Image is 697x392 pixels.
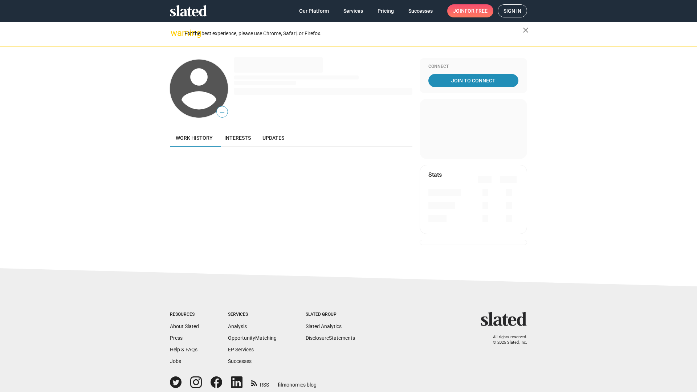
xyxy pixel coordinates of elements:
div: For the best experience, please use Chrome, Safari, or Firefox. [184,29,523,38]
a: Joinfor free [447,4,493,17]
a: Updates [257,129,290,147]
div: Services [228,312,277,318]
a: RSS [251,377,269,388]
span: Join [453,4,488,17]
span: Interests [224,135,251,141]
span: — [217,107,228,117]
span: for free [465,4,488,17]
a: filmonomics blog [278,376,317,388]
span: Join To Connect [430,74,517,87]
span: Sign in [504,5,521,17]
span: Updates [262,135,284,141]
a: Our Platform [293,4,335,17]
a: Help & FAQs [170,347,197,352]
span: Pricing [378,4,394,17]
span: Successes [408,4,433,17]
div: Connect [428,64,518,70]
a: Press [170,335,183,341]
a: Pricing [372,4,400,17]
a: Join To Connect [428,74,518,87]
span: film [278,382,286,388]
span: Our Platform [299,4,329,17]
a: Analysis [228,323,247,329]
a: About Slated [170,323,199,329]
p: All rights reserved. © 2025 Slated, Inc. [485,335,527,345]
a: Successes [403,4,439,17]
a: Slated Analytics [306,323,342,329]
a: DisclosureStatements [306,335,355,341]
a: OpportunityMatching [228,335,277,341]
a: Work history [170,129,219,147]
a: Interests [219,129,257,147]
span: Work history [176,135,213,141]
mat-icon: warning [171,29,179,37]
a: Sign in [498,4,527,17]
div: Resources [170,312,199,318]
a: Services [338,4,369,17]
mat-card-title: Stats [428,171,442,179]
a: EP Services [228,347,254,352]
a: Jobs [170,358,181,364]
div: Slated Group [306,312,355,318]
a: Successes [228,358,252,364]
span: Services [343,4,363,17]
mat-icon: close [521,26,530,34]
